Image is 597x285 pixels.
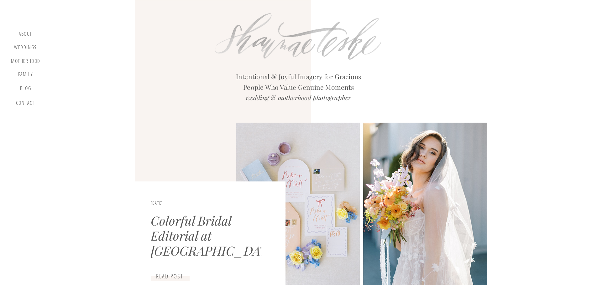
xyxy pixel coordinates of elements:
[15,100,36,109] a: contact
[11,58,40,65] a: motherhood
[246,93,351,102] i: wedding & motherhood photographer
[151,273,189,280] a: read post
[13,71,37,79] a: Family
[16,85,35,94] a: blog
[151,212,278,259] a: Colorful Bridal Editorial at [GEOGRAPHIC_DATA]
[16,31,35,38] a: about
[13,44,37,52] a: Weddings
[230,71,367,105] h2: Intentional & Joyful Imagery for Gracious People Who Value Genuine Moments
[151,201,227,208] h3: [DATE]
